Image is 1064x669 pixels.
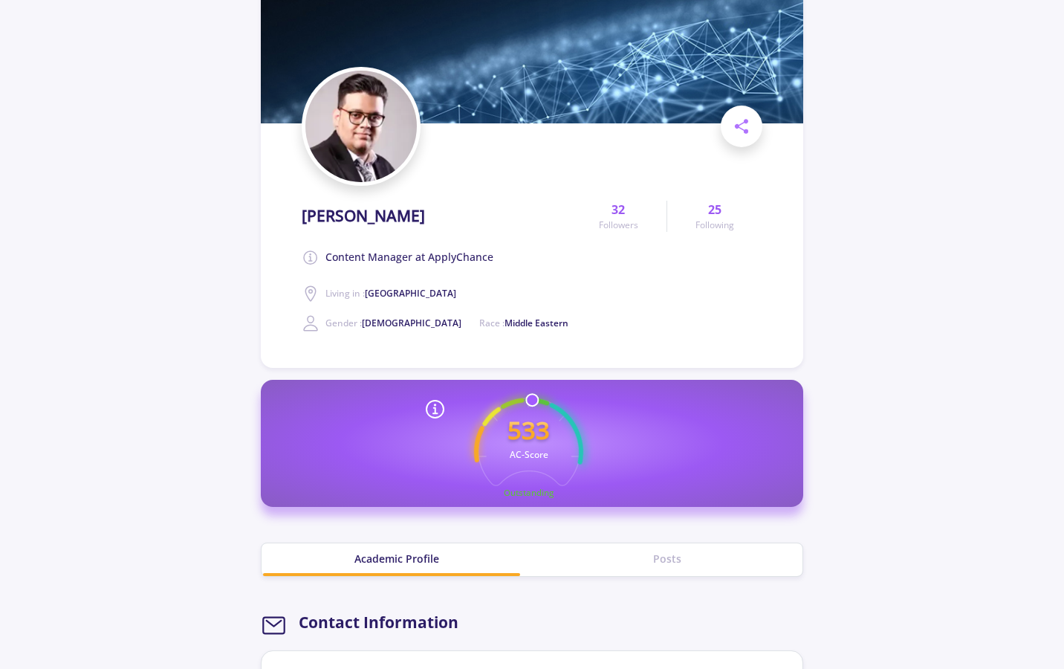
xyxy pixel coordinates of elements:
span: Following [695,219,734,232]
span: Living in : [325,287,456,300]
span: Gender : [325,317,461,329]
span: [DEMOGRAPHIC_DATA] [362,317,461,329]
span: Middle Eastern [505,317,568,329]
span: Content Manager at ApplyChance [325,249,493,267]
a: 25Following [666,201,762,232]
h2: Contact Information [299,613,458,632]
a: 32Followers [571,201,666,232]
div: Posts [532,551,802,566]
text: AC-Score [509,448,548,461]
span: [GEOGRAPHIC_DATA] [365,287,456,300]
span: 32 [612,201,625,219]
h1: [PERSON_NAME] [302,207,425,225]
text: Outstanding [504,487,554,498]
img: Amir Taheriavatar [305,71,417,182]
text: 533 [507,413,550,447]
span: Race : [479,317,568,329]
span: 25 [708,201,721,219]
span: Followers [599,219,638,232]
div: Academic Profile [262,551,532,566]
